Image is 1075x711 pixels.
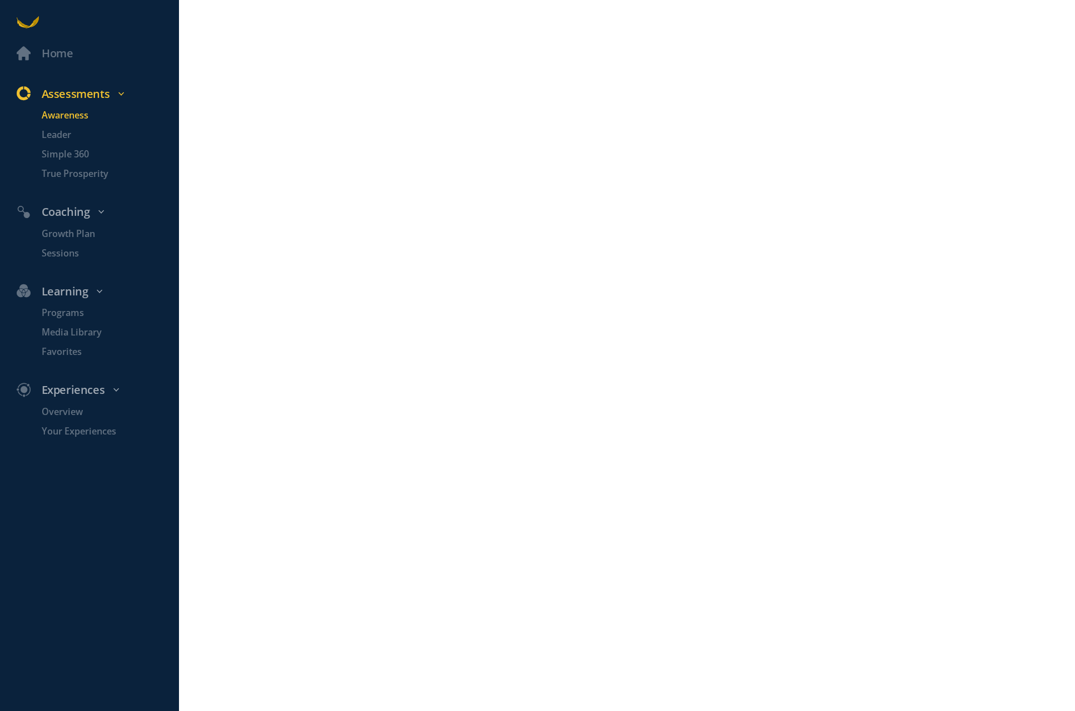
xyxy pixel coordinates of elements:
[42,167,176,181] p: True Prosperity
[42,128,176,142] p: Leader
[25,147,179,161] a: Simple 360
[42,45,73,63] div: Home
[42,306,176,320] p: Programs
[42,108,176,122] p: Awareness
[25,306,179,320] a: Programs
[25,108,179,122] a: Awareness
[42,227,176,241] p: Growth Plan
[42,405,176,419] p: Overview
[25,325,179,339] a: Media Library
[8,381,185,399] div: Experiences
[42,424,176,438] p: Your Experiences
[42,246,176,260] p: Sessions
[25,405,179,419] a: Overview
[25,227,179,241] a: Growth Plan
[25,345,179,359] a: Favorites
[25,167,179,181] a: True Prosperity
[8,203,185,221] div: Coaching
[42,345,176,359] p: Favorites
[25,424,179,438] a: Your Experiences
[42,147,176,161] p: Simple 360
[25,128,179,142] a: Leader
[42,325,176,339] p: Media Library
[8,283,185,301] div: Learning
[8,85,185,103] div: Assessments
[25,246,179,260] a: Sessions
